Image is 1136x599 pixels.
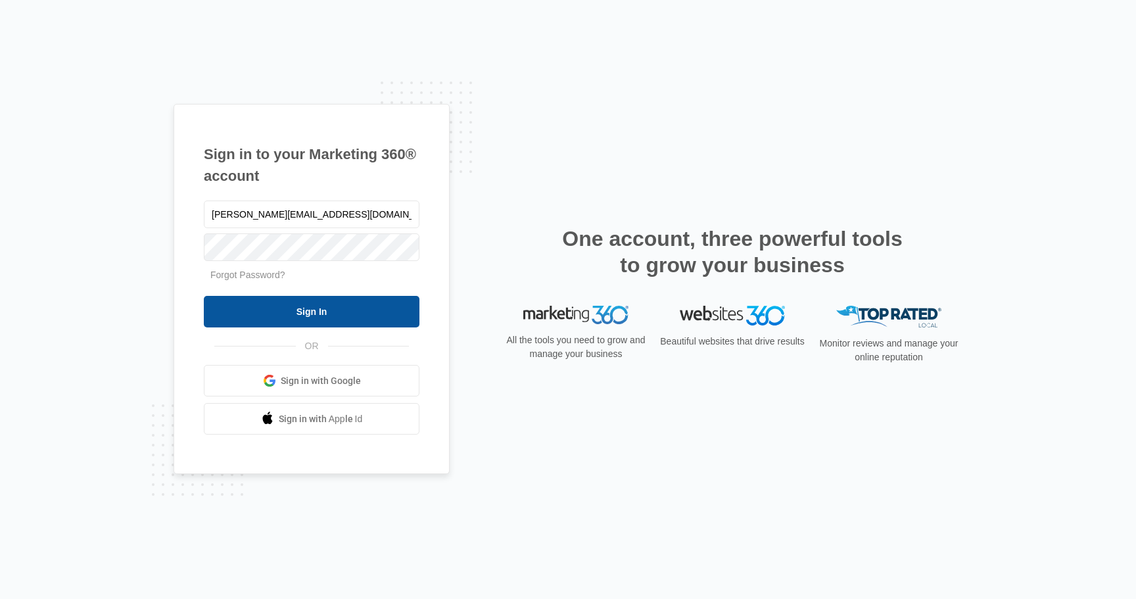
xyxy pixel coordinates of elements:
[279,412,363,426] span: Sign in with Apple Id
[204,365,419,396] a: Sign in with Google
[204,201,419,228] input: Email
[815,337,962,364] p: Monitor reviews and manage your online reputation
[523,306,628,324] img: Marketing 360
[204,403,419,435] a: Sign in with Apple Id
[210,270,285,280] a: Forgot Password?
[296,339,328,353] span: OR
[204,296,419,327] input: Sign In
[558,226,907,278] h2: One account, three powerful tools to grow your business
[659,335,806,348] p: Beautiful websites that drive results
[680,306,785,325] img: Websites 360
[281,374,361,388] span: Sign in with Google
[204,143,419,187] h1: Sign in to your Marketing 360® account
[836,306,941,327] img: Top Rated Local
[502,333,650,361] p: All the tools you need to grow and manage your business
